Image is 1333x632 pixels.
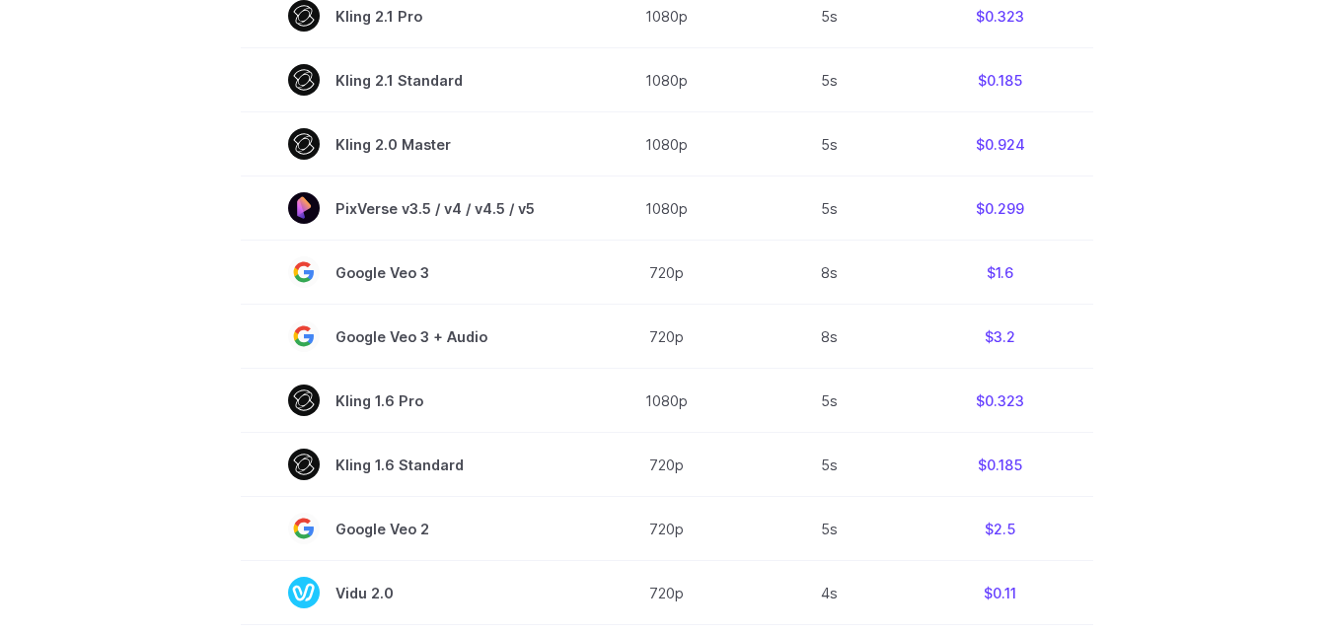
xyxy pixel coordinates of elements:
td: 720p [582,241,752,305]
span: Kling 2.0 Master [288,128,535,160]
span: Google Veo 3 + Audio [288,320,535,352]
td: 5s [752,497,908,561]
td: 4s [752,561,908,625]
span: Kling 1.6 Pro [288,385,535,416]
td: 8s [752,305,908,369]
td: $0.11 [908,561,1093,625]
td: 720p [582,433,752,497]
td: 5s [752,433,908,497]
td: 8s [752,241,908,305]
td: 1080p [582,48,752,112]
td: 5s [752,112,908,176]
td: 1080p [582,176,752,241]
td: 1080p [582,112,752,176]
td: 5s [752,176,908,241]
td: $3.2 [908,305,1093,369]
td: $0.323 [908,369,1093,433]
td: 5s [752,369,908,433]
td: 720p [582,561,752,625]
td: 720p [582,305,752,369]
td: 5s [752,48,908,112]
span: Google Veo 2 [288,513,535,544]
td: $0.185 [908,433,1093,497]
td: $0.299 [908,176,1093,241]
span: Kling 2.1 Standard [288,64,535,96]
td: $1.6 [908,241,1093,305]
td: $0.185 [908,48,1093,112]
span: Google Veo 3 [288,256,535,288]
span: Kling 1.6 Standard [288,449,535,480]
td: $2.5 [908,497,1093,561]
span: Vidu 2.0 [288,577,535,608]
td: 1080p [582,369,752,433]
td: 720p [582,497,752,561]
td: $0.924 [908,112,1093,176]
span: PixVerse v3.5 / v4 / v4.5 / v5 [288,192,535,224]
